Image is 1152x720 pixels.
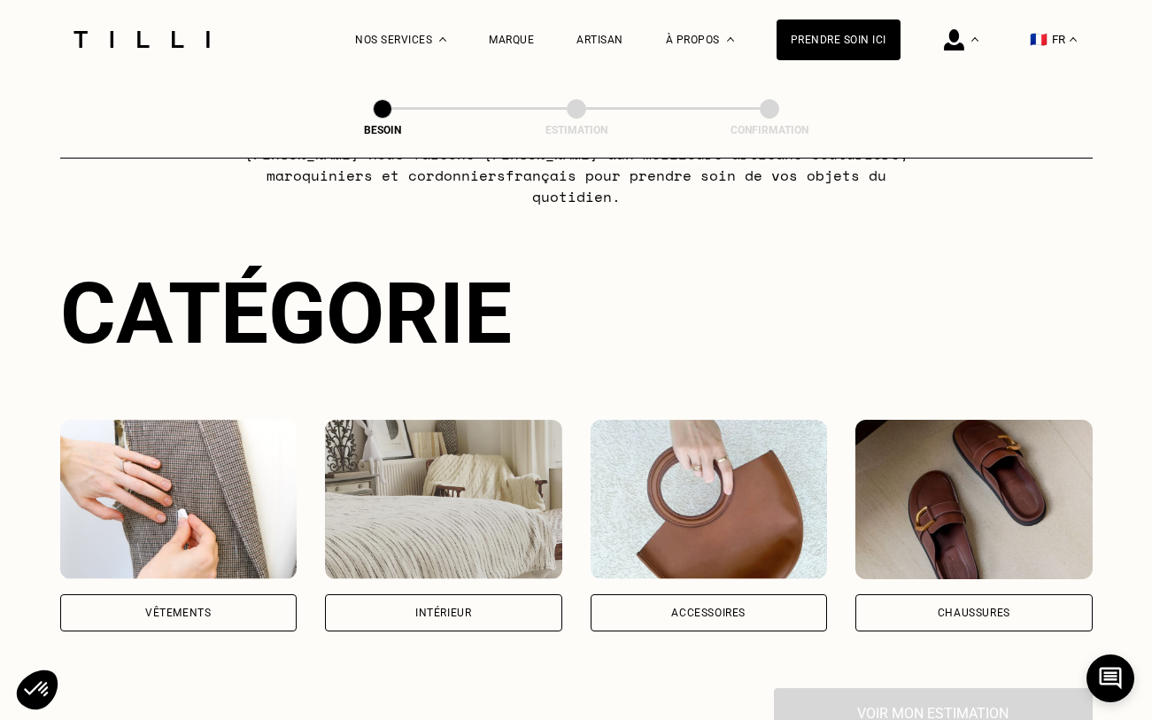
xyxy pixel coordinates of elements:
img: Menu déroulant à propos [727,37,734,42]
p: [PERSON_NAME] nous faisons [PERSON_NAME] aux meilleurs artisans couturiers , maroquiniers et cord... [225,143,927,207]
div: Intérieur [415,608,471,618]
img: icône connexion [944,29,964,50]
img: Accessoires [591,420,828,579]
img: Vêtements [60,420,298,579]
img: Menu déroulant [971,37,978,42]
div: Vêtements [145,608,211,618]
img: Menu déroulant [439,37,446,42]
div: Estimation [488,124,665,136]
a: Prendre soin ici [777,19,901,60]
div: Chaussures [938,608,1010,618]
div: Besoin [294,124,471,136]
div: Catégorie [60,264,1093,363]
a: Artisan [576,34,623,46]
span: 🇫🇷 [1030,31,1048,48]
img: Logo du service de couturière Tilli [67,31,216,48]
div: Accessoires [671,608,746,618]
a: Marque [489,34,534,46]
img: Intérieur [325,420,562,579]
img: Chaussures [855,420,1093,579]
img: menu déroulant [1070,37,1077,42]
div: Confirmation [681,124,858,136]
